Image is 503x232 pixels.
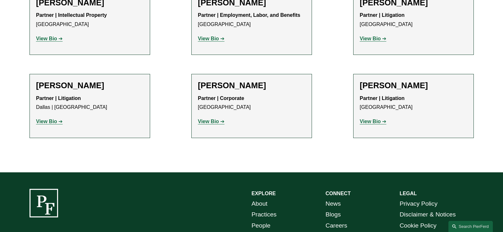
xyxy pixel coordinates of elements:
strong: EXPLORE [252,191,276,196]
strong: View Bio [360,119,381,124]
p: [GEOGRAPHIC_DATA] [198,94,305,112]
p: [GEOGRAPHIC_DATA] [360,11,467,29]
p: Dallas | [GEOGRAPHIC_DATA] [36,94,143,112]
a: View Bio [36,119,63,124]
a: View Bio [198,36,225,41]
strong: View Bio [36,36,57,41]
a: Practices [252,209,277,220]
strong: Partner | Litigation [360,96,405,101]
a: Search this site [448,221,493,232]
h2: [PERSON_NAME] [198,81,305,90]
p: [GEOGRAPHIC_DATA] [36,11,143,29]
a: View Bio [36,36,63,41]
a: View Bio [360,119,387,124]
strong: LEGAL [400,191,417,196]
strong: View Bio [198,36,219,41]
a: Blogs [326,209,341,220]
h2: [PERSON_NAME] [360,81,467,90]
strong: Partner | Litigation [360,12,405,18]
a: View Bio [198,119,225,124]
p: [GEOGRAPHIC_DATA] [198,11,305,29]
strong: Partner | Corporate [198,96,244,101]
strong: CONNECT [326,191,351,196]
a: Cookie Policy [400,220,436,231]
strong: Partner | Litigation [36,96,81,101]
h2: [PERSON_NAME] [36,81,143,90]
a: News [326,198,341,209]
a: About [252,198,268,209]
p: [GEOGRAPHIC_DATA] [360,94,467,112]
strong: Partner | Intellectual Property [36,12,107,18]
a: Privacy Policy [400,198,437,209]
a: Careers [326,220,347,231]
strong: Partner | Employment, Labor, and Benefits [198,12,301,18]
strong: View Bio [360,36,381,41]
a: View Bio [360,36,387,41]
strong: View Bio [36,119,57,124]
a: People [252,220,271,231]
strong: View Bio [198,119,219,124]
a: Disclaimer & Notices [400,209,456,220]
